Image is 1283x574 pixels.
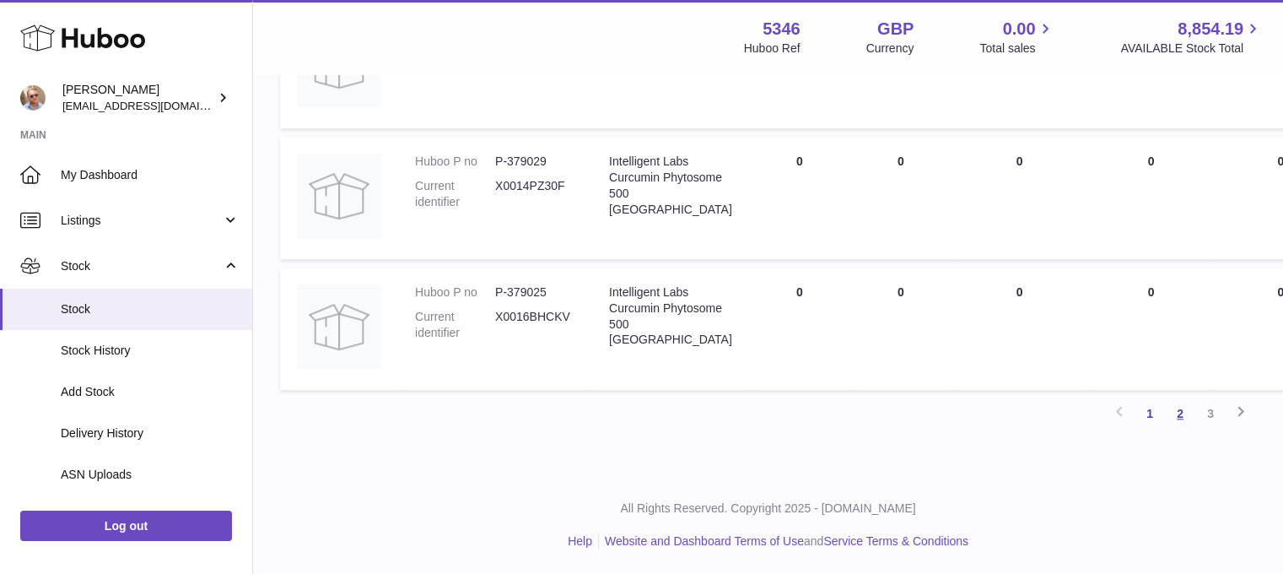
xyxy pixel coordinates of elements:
[267,501,1270,517] p: All Rights Reserved. Copyright 2025 - [DOMAIN_NAME]
[61,425,240,441] span: Delivery History
[1087,268,1214,390] td: 0
[744,41,801,57] div: Huboo Ref
[749,137,850,259] td: 0
[415,309,495,341] dt: Current identifier
[1087,137,1214,259] td: 0
[415,178,495,210] dt: Current identifier
[1178,18,1243,41] span: 8,854.19
[297,154,381,238] img: product image
[568,534,592,548] a: Help
[605,534,804,548] a: Website and Dashboard Terms of Use
[979,41,1054,57] span: Total sales
[850,137,951,259] td: 0
[1165,398,1195,429] a: 2
[415,284,495,301] dt: Huboo P no
[61,258,222,274] span: Stock
[866,41,914,57] div: Currency
[1003,18,1036,41] span: 0.00
[62,82,214,114] div: [PERSON_NAME]
[979,18,1054,57] a: 0.00 Total sales
[951,137,1088,259] td: 0
[61,301,240,317] span: Stock
[1195,398,1226,429] a: 3
[823,534,968,548] a: Service Terms & Conditions
[20,511,232,541] a: Log out
[609,154,732,218] div: Intelligent Labs Curcumin Phytosome 500 [GEOGRAPHIC_DATA]
[62,99,248,112] span: [EMAIL_ADDRESS][DOMAIN_NAME]
[61,213,222,229] span: Listings
[297,284,381,369] img: product image
[495,178,575,210] dd: X0014PZ30F
[609,284,732,349] div: Intelligent Labs Curcumin Phytosome 500 [GEOGRAPHIC_DATA]
[1120,41,1263,57] span: AVAILABLE Stock Total
[495,154,575,170] dd: P-379029
[599,533,968,550] li: and
[850,268,951,390] td: 0
[61,343,240,359] span: Stock History
[763,18,801,41] strong: 5346
[749,268,850,390] td: 0
[20,85,46,111] img: support@radoneltd.co.uk
[61,467,240,483] span: ASN Uploads
[877,18,914,41] strong: GBP
[415,154,495,170] dt: Huboo P no
[61,167,240,183] span: My Dashboard
[1135,398,1165,429] a: 1
[495,284,575,301] dd: P-379025
[495,309,575,341] dd: X0016BHCKV
[951,268,1088,390] td: 0
[61,384,240,400] span: Add Stock
[1120,18,1263,57] a: 8,854.19 AVAILABLE Stock Total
